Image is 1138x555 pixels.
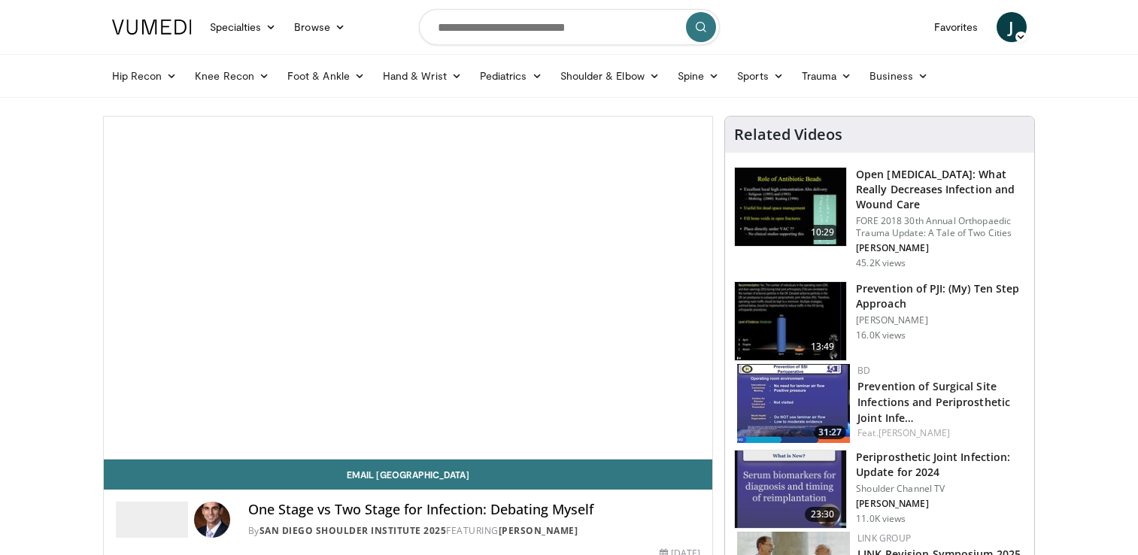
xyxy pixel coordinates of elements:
[186,61,278,91] a: Knee Recon
[734,281,1025,361] a: 13:49 Prevention of PJI: (My) Ten Step Approach [PERSON_NAME] 16.0K views
[728,61,793,91] a: Sports
[116,502,188,538] img: San Diego Shoulder Institute 2025
[669,61,728,91] a: Spine
[285,12,354,42] a: Browse
[856,513,906,525] p: 11.0K views
[857,379,1010,425] a: Prevention of Surgical Site Infections and Periprosthetic Joint Infe…
[201,12,286,42] a: Specialties
[259,524,447,537] a: San Diego Shoulder Institute 2025
[805,225,841,240] span: 10:29
[471,61,551,91] a: Pediatrics
[856,215,1025,239] p: FORE 2018 30th Annual Orthopaedic Trauma Update: A Tale of Two Cities
[278,61,374,91] a: Foot & Ankle
[735,450,846,529] img: 0305937d-4796-49c9-8ba6-7e7cbcdfebb5.150x105_q85_crop-smart_upscale.jpg
[857,426,1022,440] div: Feat.
[856,450,1025,480] h3: Periprosthetic Joint Infection: Update for 2024
[856,242,1025,254] p: [PERSON_NAME]
[925,12,988,42] a: Favorites
[734,167,1025,269] a: 10:29 Open [MEDICAL_DATA]: What Really Decreases Infection and Wound Care FORE 2018 30th Annual O...
[419,9,720,45] input: Search topics, interventions
[248,524,701,538] div: By FEATURING
[737,364,850,443] img: bdb02266-35f1-4bde-b55c-158a878fcef6.150x105_q85_crop-smart_upscale.jpg
[499,524,578,537] a: [PERSON_NAME]
[805,507,841,522] span: 23:30
[734,126,842,144] h4: Related Videos
[103,61,187,91] a: Hip Recon
[737,364,850,443] a: 31:27
[805,339,841,354] span: 13:49
[856,329,906,341] p: 16.0K views
[104,117,713,459] video-js: Video Player
[734,450,1025,529] a: 23:30 Periprosthetic Joint Infection: Update for 2024 Shoulder Channel TV [PERSON_NAME] 11.0K views
[856,314,1025,326] p: [PERSON_NAME]
[860,61,937,91] a: Business
[856,257,906,269] p: 45.2K views
[856,281,1025,311] h3: Prevention of PJI: (My) Ten Step Approach
[248,502,701,518] h4: One Stage vs Two Stage for Infection: Debating Myself
[735,282,846,360] img: 300aa6cd-3a47-4862-91a3-55a981c86f57.150x105_q85_crop-smart_upscale.jpg
[857,532,911,544] a: LINK Group
[814,426,846,439] span: 31:27
[194,502,230,538] img: Avatar
[735,168,846,246] img: ded7be61-cdd8-40fc-98a3-de551fea390e.150x105_q85_crop-smart_upscale.jpg
[856,498,1025,510] p: [PERSON_NAME]
[857,364,870,377] a: BD
[856,483,1025,495] p: Shoulder Channel TV
[997,12,1027,42] a: J
[551,61,669,91] a: Shoulder & Elbow
[856,167,1025,212] h3: Open [MEDICAL_DATA]: What Really Decreases Infection and Wound Care
[793,61,861,91] a: Trauma
[104,459,713,490] a: Email [GEOGRAPHIC_DATA]
[112,20,192,35] img: VuMedi Logo
[374,61,471,91] a: Hand & Wrist
[879,426,950,439] a: [PERSON_NAME]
